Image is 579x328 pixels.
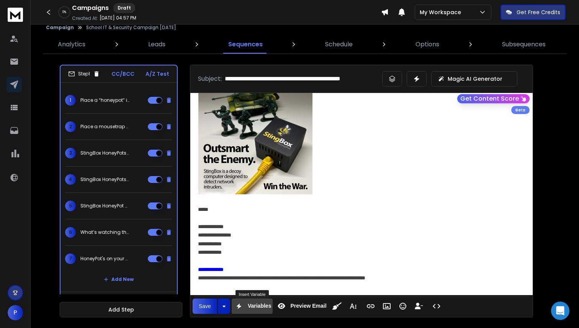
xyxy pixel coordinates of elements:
button: More Text [346,299,360,314]
p: HoneyPot's on your Security Radar [80,256,129,262]
div: Beta [511,106,530,114]
p: Subsequences [502,40,546,49]
button: Code View [429,299,444,314]
button: Clean HTML [330,299,344,314]
p: StingBox HoneyPot cost, deployment, alert noise—quick answers [80,203,129,209]
span: 7 [65,253,76,264]
button: Variables [232,299,273,314]
button: Magic AI Generator [431,71,517,86]
button: Insert Unsubscribe Link [412,299,426,314]
span: 4 [65,174,76,185]
p: Analytics [58,40,85,49]
button: Save [193,299,217,314]
p: Subject: [198,74,222,83]
a: Analytics [53,35,90,54]
div: Step 1 [68,70,100,77]
p: Place a mousetrap on your network. [80,124,129,130]
a: Leads [144,35,170,54]
button: P [8,305,23,320]
p: Get Free Credits [517,8,560,16]
p: A/Z Test [146,70,169,78]
p: Place a “honeypot” inside [{{District}}]’s network [80,97,129,103]
div: Draft [113,3,135,13]
span: 1 [65,95,76,106]
a: Schedule [321,35,357,54]
span: 3 [65,148,76,158]
button: Emoticons [396,299,410,314]
h1: Campaigns [72,3,109,13]
p: School IT & Security Campaign [DATE] [86,24,176,31]
div: Insert Variable [236,290,268,299]
span: 2 [65,121,76,132]
button: Insert Link (⌘K) [363,299,378,314]
button: Get Free Credits [500,5,566,20]
button: Preview Email [274,299,328,314]
p: StingBox HoneyPots for (district) [80,150,129,156]
span: Preview Email [289,303,328,309]
a: Sequences [224,35,267,54]
p: CC/BCC [111,70,134,78]
p: StingBox HoneyPots work. [80,176,129,183]
span: Variables [246,303,273,309]
p: Options [415,40,439,49]
p: My Workspace [420,8,464,16]
a: Options [411,35,444,54]
p: Sequences [228,40,263,49]
a: Subsequences [497,35,550,54]
button: Add New [98,272,140,287]
button: Insert Image (⌘P) [379,299,394,314]
button: Get Content Score [457,94,530,103]
span: 6 [65,227,76,238]
button: Add Step [60,302,182,317]
p: 0 % [62,10,66,15]
p: What’s watching the inside of your network? [80,229,129,235]
div: Open Intercom Messenger [551,302,569,320]
p: Magic AI Generator [448,75,502,83]
span: 5 [65,201,76,211]
p: Leads [148,40,165,49]
p: [DATE] 04:57 PM [100,15,136,21]
button: Campaign [46,24,74,31]
img: logo [8,8,23,22]
li: Step1CC/BCCA/Z Test1Place a “honeypot” inside [{{District}}]’s network2Place a mousetrap on your ... [60,65,178,310]
p: Schedule [325,40,353,49]
p: Created At: [72,15,98,21]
